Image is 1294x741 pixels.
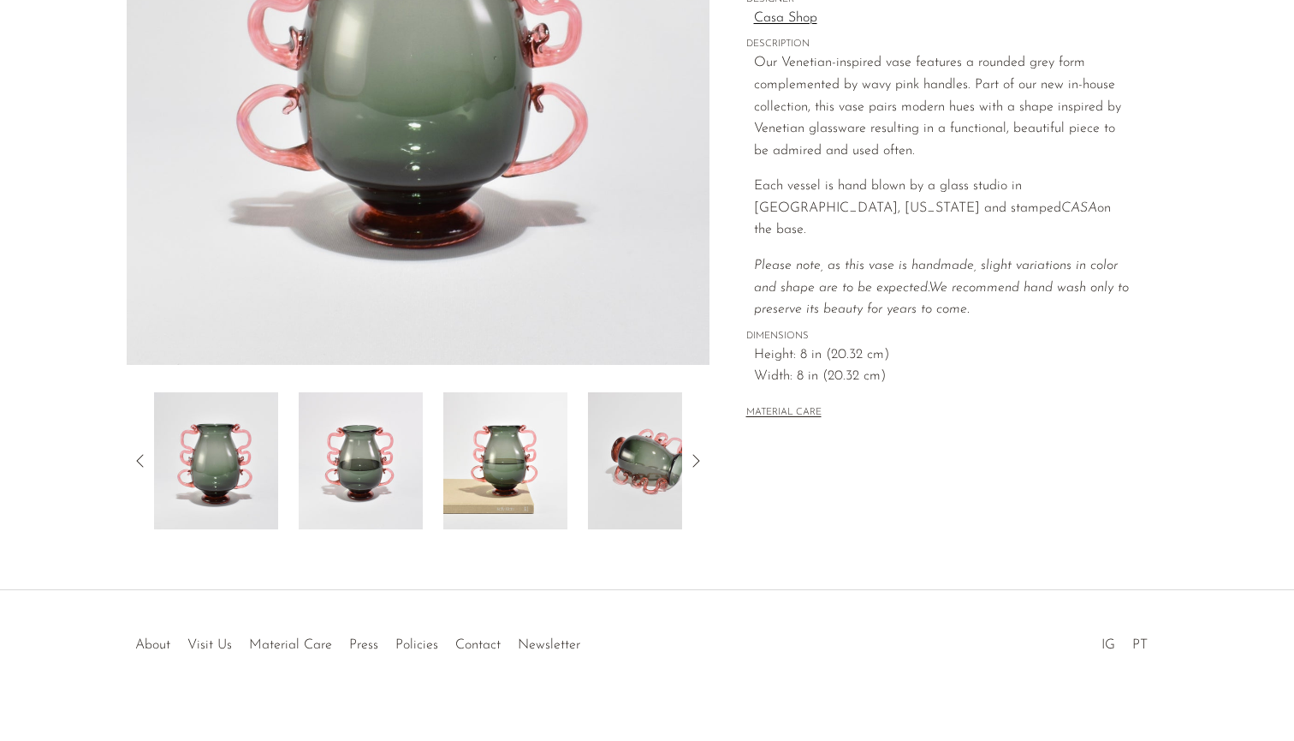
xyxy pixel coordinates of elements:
[455,638,501,652] a: Contact
[746,407,822,420] button: MATERIAL CARE
[299,392,423,529] img: Venetian Glass Vase
[754,8,1131,30] a: Casa Shop
[127,624,589,657] ul: Quick links
[754,281,1129,317] em: We recommend hand wash only to preserve its beauty for years to come.
[746,329,1131,344] span: DIMENSIONS
[443,392,567,529] img: Venetian Glass Vase
[588,392,712,529] img: Venetian Glass Vase
[754,366,1131,388] span: Width: 8 in (20.32 cm)
[1061,201,1097,215] em: CASA
[154,392,278,529] img: Venetian Glass Vase
[754,344,1131,367] span: Height: 8 in (20.32 cm)
[1101,638,1115,652] a: IG
[754,52,1131,162] p: Our Venetian-inspired vase features a rounded grey form complemented by wavy pink handles. Part o...
[349,638,378,652] a: Press
[746,37,1131,52] span: DESCRIPTION
[754,259,1118,295] em: Please note, as this vase is handmade, slight variations in color and shape are to be expected.
[135,638,170,652] a: About
[1132,638,1148,652] a: PT
[1093,624,1156,657] ul: Social Medias
[249,638,332,652] a: Material Care
[395,638,438,652] a: Policies
[187,638,232,652] a: Visit Us
[754,176,1131,242] p: Each vessel is hand blown by a glass studio in [GEOGRAPHIC_DATA], [US_STATE] and stamped on the b...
